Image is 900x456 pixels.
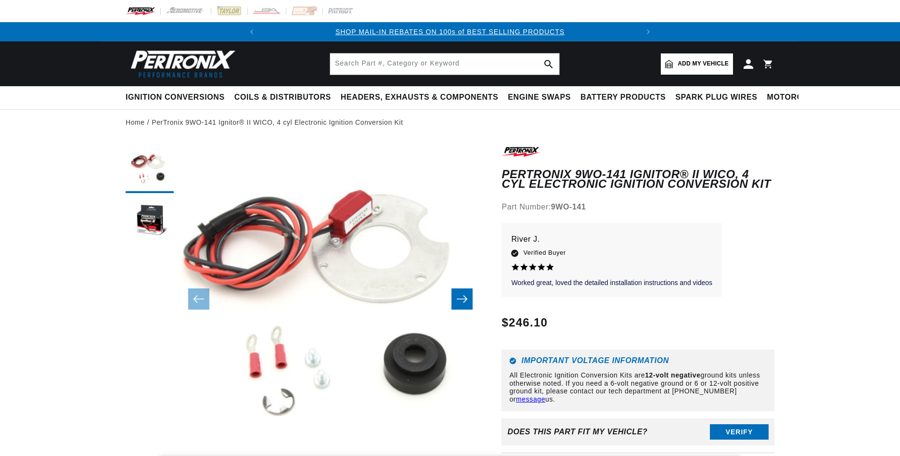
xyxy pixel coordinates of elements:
summary: Spark Plug Wires [670,86,762,109]
p: Worked great, loved the detailed installation instructions and videos [511,278,712,288]
button: Load image 1 in gallery view [126,145,174,193]
summary: Coils & Distributors [230,86,336,109]
button: Translation missing: en.sections.announcements.previous_announcement [242,22,261,41]
div: Part Number: [501,201,774,213]
a: PerTronix 9WO-141 Ignitor® II WICO, 4 cyl Electronic Ignition Conversion Kit [152,117,403,128]
p: River J. [511,233,712,246]
summary: Ignition Conversions [126,86,230,109]
span: Headers, Exhausts & Components [341,92,498,103]
div: Does This part fit My vehicle? [507,428,647,436]
span: Add my vehicle [678,59,729,68]
span: Engine Swaps [508,92,571,103]
summary: Engine Swaps [503,86,576,109]
button: Translation missing: en.sections.announcements.next_announcement [639,22,658,41]
button: Verify [710,424,769,440]
h6: Important Voltage Information [509,357,767,365]
strong: 12-volt negative [645,371,700,379]
img: Pertronix [126,47,236,80]
summary: Headers, Exhausts & Components [336,86,503,109]
span: Coils & Distributors [234,92,331,103]
media-gallery: Gallery Viewer [126,145,482,454]
span: Ignition Conversions [126,92,225,103]
a: Home [126,117,145,128]
summary: Battery Products [576,86,670,109]
summary: Motorcycle [762,86,829,109]
span: Motorcycle [767,92,824,103]
a: Add my vehicle [661,53,733,75]
button: Slide right [451,288,473,310]
input: Search Part #, Category or Keyword [330,53,559,75]
div: Announcement [261,26,639,37]
div: 1 of 2 [261,26,639,37]
button: Load image 2 in gallery view [126,198,174,246]
h1: PerTronix 9WO-141 Ignitor® II WICO, 4 cyl Electronic Ignition Conversion Kit [501,169,774,189]
span: $246.10 [501,314,548,331]
a: message [516,395,545,403]
nav: breadcrumbs [126,117,774,128]
a: SHOP MAIL-IN REBATES ON 100s of BEST SELLING PRODUCTS [335,28,565,36]
button: Slide left [188,288,209,310]
p: All Electronic Ignition Conversion Kits are ground kits unless otherwise noted. If you need a 6-v... [509,371,767,404]
span: Battery Products [580,92,666,103]
span: Spark Plug Wires [675,92,757,103]
strong: 9WO-141 [551,203,586,211]
span: Verified Buyer [523,248,566,258]
slideshow-component: Translation missing: en.sections.announcements.announcement_bar [102,22,798,41]
button: search button [538,53,559,75]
